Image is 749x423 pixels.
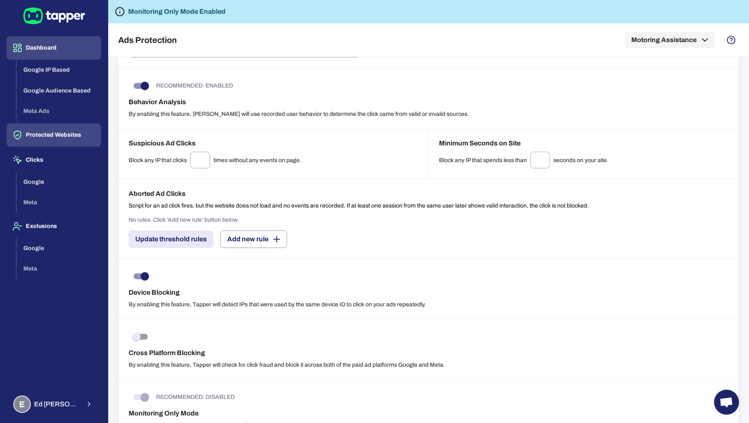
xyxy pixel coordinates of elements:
[129,301,729,308] p: By enabling this feature, Tapper will detect IPs that were used by the same device ID to click on...
[220,230,287,248] button: Add new rule
[34,400,80,408] span: Ed [PERSON_NAME]
[17,238,101,259] button: Google
[17,244,101,251] a: Google
[129,230,213,248] button: Update threshold rules
[17,86,101,93] a: Google Audience Based
[129,110,729,118] p: By enabling this feature, [PERSON_NAME] will use recorded user behavior to determine the click ca...
[128,7,226,17] h6: Monitoring Only Mode Enabled
[7,222,101,229] a: Exclusions
[439,138,729,148] h6: Minimum Seconds on Site
[625,32,715,48] button: Motoring Assistance
[129,408,729,418] h6: Monitoring Only Mode
[17,178,101,185] a: Google
[439,152,729,168] div: Block any IP that spends less than seconds on your site.
[129,97,729,107] h6: Behavior Analysis
[7,36,101,60] button: Dashboard
[7,148,101,172] button: Clicks
[129,152,419,168] div: Block any IP that clicks times without any events on page.
[115,7,125,17] svg: Tapper is not blocking any fraudulent activity for this domain
[7,123,101,147] button: Protected Websites
[129,361,729,369] p: By enabling this feature, Tapper will check for click fraud and block it across both of the paid ...
[714,390,739,415] div: Open chat
[17,172,101,193] button: Google
[129,348,729,358] h6: Cross Platform Blocking
[7,392,101,416] button: EEd [PERSON_NAME]
[17,80,101,101] button: Google Audience Based
[156,393,235,401] p: RECOMMENDED: DISABLED
[7,156,101,163] a: Clicks
[129,288,729,298] h6: Device Blocking
[17,60,101,80] button: Google IP Based
[129,189,589,199] h6: Aborted Ad Clicks
[129,202,589,210] p: Script for an ad click fires, but the website does not load and no events are recorded. If at lea...
[7,215,101,238] button: Exclusions
[17,66,101,73] a: Google IP Based
[129,138,419,148] h6: Suspicious Ad Clicks
[156,82,233,90] p: RECOMMENDED: ENABLED
[118,35,177,45] h5: Ads Protection
[129,216,238,224] p: No rules. Click 'Add new rule' button below.
[13,395,31,413] div: E
[7,131,101,138] a: Protected Websites
[7,44,101,51] a: Dashboard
